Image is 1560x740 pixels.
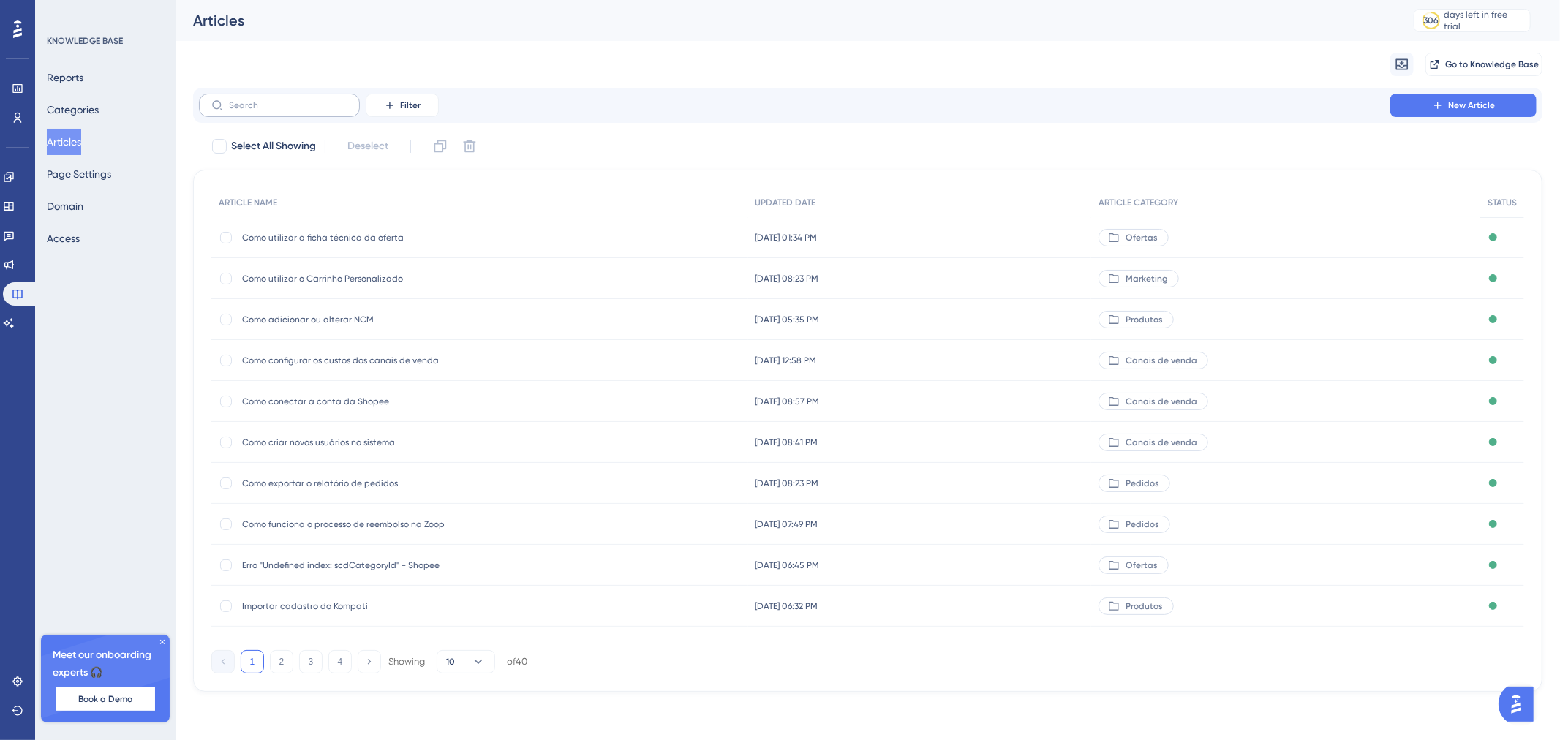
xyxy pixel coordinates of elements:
span: New Article [1448,99,1495,111]
button: 2 [270,650,293,673]
button: Categories [47,97,99,123]
span: [DATE] 01:34 PM [755,232,818,243]
span: Produtos [1126,600,1163,612]
button: 1 [241,650,264,673]
div: Showing [388,655,425,668]
span: Como utilizar a ficha técnica da oferta [242,232,476,243]
span: Canais de venda [1126,355,1197,366]
span: [DATE] 06:32 PM [755,600,818,612]
span: Filter [400,99,421,111]
span: [DATE] 06:45 PM [755,559,820,571]
span: Book a Demo [78,693,132,705]
span: [DATE] 12:58 PM [755,355,817,366]
span: ARTICLE CATEGORY [1099,197,1178,208]
button: 10 [437,650,495,673]
span: Como criar novos usuários no sistema [242,437,476,448]
span: UPDATED DATE [755,197,816,208]
iframe: UserGuiding AI Assistant Launcher [1499,682,1542,726]
span: [DATE] 05:35 PM [755,314,820,325]
span: Select All Showing [231,137,316,155]
span: Como funciona o processo de reembolso na Zoop [242,518,476,530]
span: STATUS [1488,197,1517,208]
button: Book a Demo [56,687,155,711]
span: Meet our onboarding experts 🎧 [53,646,158,682]
span: Como adicionar ou alterar NCM [242,314,476,325]
div: KNOWLEDGE BASE [47,35,123,47]
button: Go to Knowledge Base [1425,53,1542,76]
span: Pedidos [1126,477,1159,489]
button: 4 [328,650,352,673]
button: 3 [299,650,323,673]
button: Deselect [334,133,402,159]
button: Filter [366,94,439,117]
span: Como exportar o relatório de pedidos [242,477,476,489]
span: [DATE] 08:23 PM [755,477,819,489]
span: Importar cadastro do Kompati [242,600,476,612]
span: Canais de venda [1126,437,1197,448]
span: Go to Knowledge Base [1445,58,1539,70]
div: 306 [1424,15,1439,26]
span: 10 [446,656,455,668]
span: Marketing [1126,273,1168,284]
button: Page Settings [47,161,111,187]
button: Domain [47,193,83,219]
span: ARTICLE NAME [219,197,277,208]
button: New Article [1390,94,1537,117]
span: [DATE] 07:49 PM [755,518,818,530]
span: Produtos [1126,314,1163,325]
button: Articles [47,129,81,155]
span: Erro "Undefined index: scdCategoryId" - Shopee [242,559,476,571]
span: Como conectar a conta da Shopee [242,396,476,407]
span: Pedidos [1126,518,1159,530]
span: [DATE] 08:23 PM [755,273,819,284]
span: Ofertas [1126,232,1158,243]
span: [DATE] 08:57 PM [755,396,820,407]
span: Como utilizar o Carrinho Personalizado [242,273,476,284]
span: Deselect [347,137,388,155]
span: [DATE] 08:41 PM [755,437,818,448]
div: Articles [193,10,1377,31]
button: Reports [47,64,83,91]
span: Ofertas [1126,559,1158,571]
div: days left in free trial [1444,9,1526,32]
span: Canais de venda [1126,396,1197,407]
button: Access [47,225,80,252]
span: Como configurar os custos dos canais de venda [242,355,476,366]
div: of 40 [507,655,527,668]
input: Search [229,100,347,110]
